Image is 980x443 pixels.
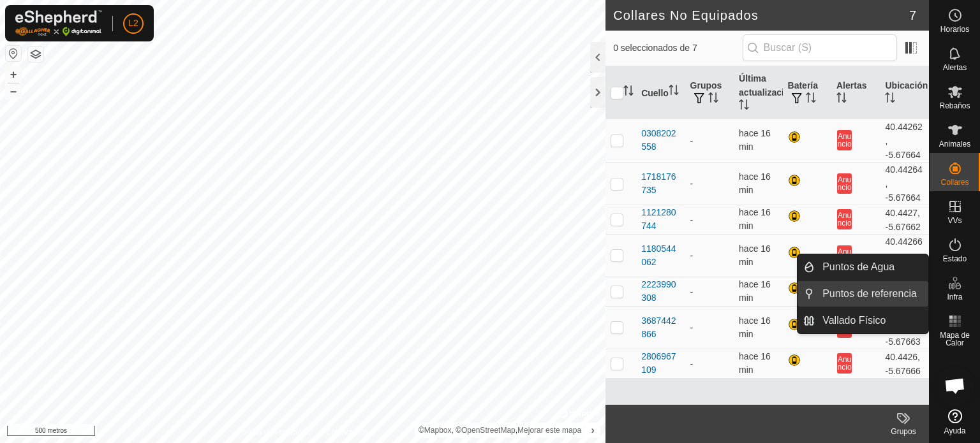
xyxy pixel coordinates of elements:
[6,84,21,99] button: –
[838,132,852,149] font: Anuncio
[641,88,669,98] font: Cuello
[822,315,886,326] font: Vallado Físico
[10,68,17,81] font: +
[452,426,462,435] font: , ©
[837,130,851,150] button: Anuncio
[517,426,581,435] a: Mejorar este mapa
[690,287,694,297] font: -
[885,94,895,105] p-sorticon: Activar para ordenar
[739,351,771,375] span: 13 de octubre de 2025, 18:34
[936,367,974,405] div: Chat abierto
[838,175,852,192] font: Anuncio
[885,236,922,275] font: 40.44266, -5.67665
[739,128,771,152] font: hace 16 min
[837,245,851,266] button: Anuncio
[591,425,594,435] span: ›
[798,281,928,307] li: Puntos de referencia
[690,251,694,261] font: -
[822,261,895,272] font: Puntos de Agua
[641,351,676,375] font: 2806967109
[6,46,21,61] button: Restablecer Mapa
[836,94,847,105] p-sorticon: Activar para ordenar
[613,43,697,53] font: 0 seleccionados de 7
[739,279,771,303] span: 13 de octubre de 2025, 18:34
[739,279,771,303] font: hace 16 min
[690,136,694,146] font: -
[815,308,928,333] a: Vallado Físico
[838,247,852,264] font: Anuncio
[623,87,634,98] p-sorticon: Activar para ordenar
[947,293,962,301] font: Infra
[708,94,718,105] p-sorticon: Activar para ordenar
[837,173,851,194] button: Anuncio
[516,426,517,435] font: ,
[836,80,866,91] font: Alertas
[838,355,852,372] font: Anuncio
[940,25,969,34] font: Horarios
[739,243,771,267] span: 13 de octubre de 2025, 18:34
[739,351,771,375] font: hace 16 min
[940,331,970,347] font: Mapa de Calor
[461,426,516,435] a: OpenStreetMap
[739,171,771,195] span: 13 de octubre de 2025, 18:34
[885,80,928,91] font: Ubicación
[891,427,916,436] font: Grupos
[690,215,694,225] font: -
[806,94,816,105] p-sorticon: Activar para ordenar
[743,34,897,61] input: Buscar (S)
[237,426,310,438] a: Política de Privacidad
[237,428,310,437] font: Política de Privacidad
[739,207,771,231] span: 13 de octubre de 2025, 18:34
[739,171,771,195] font: hace 16 min
[641,171,676,195] font: 1718176735
[815,281,928,307] a: Puntos de referencia
[669,87,679,97] p-sorticon: Activar para ordenar
[885,351,920,375] font: 40.4426, -5.67666
[424,426,452,435] a: Mapbox
[739,128,771,152] span: 13 de octubre de 2025, 18:34
[815,254,928,280] a: Puntos de Agua
[419,426,424,435] font: ©
[15,10,102,36] img: Logotipo de Gallagher
[909,8,916,22] font: 7
[613,8,759,22] font: Collares No Equipados
[739,101,749,112] p-sorticon: Activar para ordenar
[128,18,138,28] font: L2
[690,80,722,91] font: Grupos
[838,211,852,228] font: Anuncio
[788,80,818,91] font: Batería
[939,101,970,110] font: Rebaños
[641,128,676,152] font: 0308202558
[885,121,922,159] font: 40.44262, -5.67664
[690,358,694,368] font: -
[885,207,920,231] font: 40.4427, -5.67662
[798,308,928,333] li: Vallado Físico
[943,63,967,72] font: Alertas
[641,243,676,267] font: 1180544062
[690,323,694,333] font: -
[739,316,771,339] font: hace 16 min
[939,140,970,149] font: Animales
[837,353,851,374] button: Anuncio
[586,423,600,437] button: ›
[739,243,771,267] font: hace 16 min
[739,316,771,339] span: 13 de octubre de 2025, 18:34
[326,428,369,437] font: Contáctenos
[944,426,966,435] font: Ayuda
[28,47,43,62] button: Capas del Mapa
[6,67,21,82] button: +
[885,164,922,203] font: 40.44264, -5.67664
[947,216,961,225] font: VVs
[641,279,676,303] font: 2223990308
[940,178,969,187] font: Collares
[798,254,928,280] li: Puntos de Agua
[641,316,676,339] font: 3687442866
[739,207,771,231] font: hace 16 min
[837,209,851,229] button: Anuncio
[641,207,676,231] font: 1121280744
[822,288,917,299] font: Puntos de referencia
[930,404,980,440] a: Ayuda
